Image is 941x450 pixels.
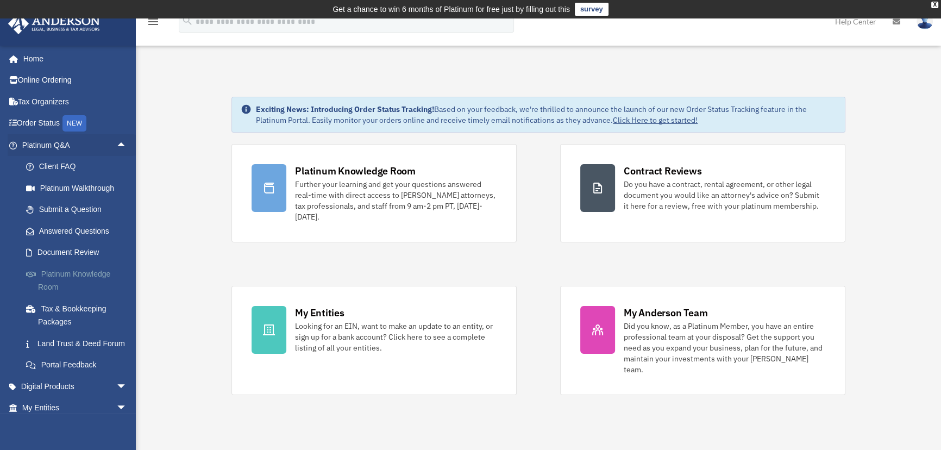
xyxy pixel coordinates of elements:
[15,220,143,242] a: Answered Questions
[231,144,517,242] a: Platinum Knowledge Room Further your learning and get your questions answered real-time with dire...
[624,321,825,375] div: Did you know, as a Platinum Member, you have an entire professional team at your disposal? Get th...
[147,15,160,28] i: menu
[624,306,707,320] div: My Anderson Team
[917,14,933,29] img: User Pic
[8,48,138,70] a: Home
[116,376,138,398] span: arrow_drop_down
[15,333,143,354] a: Land Trust & Deed Forum
[116,134,138,157] span: arrow_drop_up
[333,3,570,16] div: Get a chance to win 6 months of Platinum for free just by filling out this
[295,164,416,178] div: Platinum Knowledge Room
[624,179,825,211] div: Do you have a contract, rental agreement, or other legal document you would like an attorney's ad...
[624,164,701,178] div: Contract Reviews
[15,263,143,298] a: Platinum Knowledge Room
[62,115,86,132] div: NEW
[613,115,698,125] a: Click Here to get started!
[15,156,143,178] a: Client FAQ
[8,134,143,156] a: Platinum Q&Aarrow_drop_up
[8,397,143,419] a: My Entitiesarrow_drop_down
[15,298,143,333] a: Tax & Bookkeeping Packages
[116,397,138,420] span: arrow_drop_down
[575,3,608,16] a: survey
[147,19,160,28] a: menu
[256,104,836,126] div: Based on your feedback, we're thrilled to announce the launch of our new Order Status Tracking fe...
[560,144,845,242] a: Contract Reviews Do you have a contract, rental agreement, or other legal document you would like...
[15,177,143,199] a: Platinum Walkthrough
[8,376,143,397] a: Digital Productsarrow_drop_down
[295,179,497,222] div: Further your learning and get your questions answered real-time with direct access to [PERSON_NAM...
[15,354,143,376] a: Portal Feedback
[5,13,103,34] img: Anderson Advisors Platinum Portal
[8,91,143,112] a: Tax Organizers
[256,104,434,114] strong: Exciting News: Introducing Order Status Tracking!
[15,199,143,221] a: Submit a Question
[295,306,344,320] div: My Entities
[931,2,938,8] div: close
[560,286,845,395] a: My Anderson Team Did you know, as a Platinum Member, you have an entire professional team at your...
[8,112,143,135] a: Order StatusNEW
[8,70,143,91] a: Online Ordering
[231,286,517,395] a: My Entities Looking for an EIN, want to make an update to an entity, or sign up for a bank accoun...
[181,15,193,27] i: search
[15,242,143,264] a: Document Review
[295,321,497,353] div: Looking for an EIN, want to make an update to an entity, or sign up for a bank account? Click her...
